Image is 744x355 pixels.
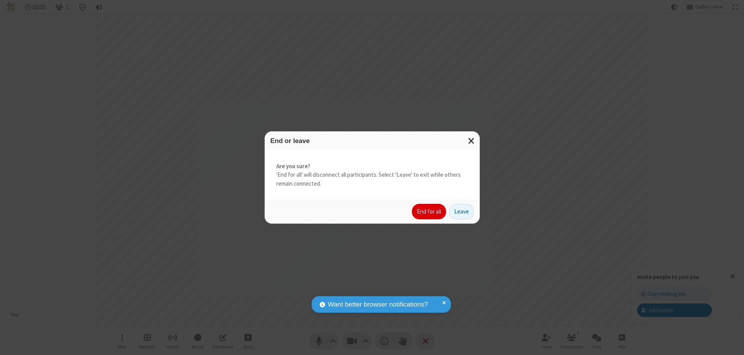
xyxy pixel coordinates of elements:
button: Leave [449,204,474,219]
button: End for all [412,204,446,219]
h3: End or leave [270,137,474,145]
strong: Are you sure? [276,162,468,171]
div: 'End for all' will disconnect all participants. Select 'Leave' to exit while others remain connec... [265,150,480,200]
span: Want better browser notifications? [328,300,428,310]
button: Close modal [463,131,480,150]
